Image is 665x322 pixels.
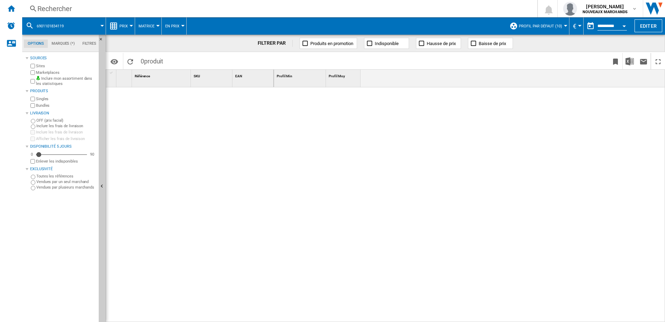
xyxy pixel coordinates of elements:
span: Matrice [139,24,154,28]
input: Inclure les frais de livraison [30,130,35,134]
label: Sites [36,63,96,69]
md-tab-item: Options [24,40,48,48]
button: Prix [119,17,131,35]
div: SKU Sort None [192,70,232,80]
md-tab-item: Marques (*) [48,40,79,48]
input: Inclure mon assortiment dans les statistiques [30,77,35,86]
span: SKU [194,74,200,78]
div: Sort None [192,70,232,80]
label: Singles [36,96,96,102]
div: Profil par défaut (10) [509,17,566,35]
span: produit [144,58,163,65]
button: 6901101834119 [37,17,71,35]
div: 6901101834119 [26,17,102,35]
input: Inclure les frais de livraison [31,124,35,129]
span: 0 [137,53,167,68]
md-tab-item: Filtres [79,40,100,48]
div: EAN Sort None [234,70,274,80]
div: Sort None [133,70,190,80]
label: Afficher les frais de livraison [36,136,96,141]
div: FILTRER PAR [258,40,293,47]
label: Enlever les indisponibles [36,159,96,164]
div: Sort None [118,70,132,80]
button: Envoyer ce rapport par email [637,53,650,69]
span: Produits en promotion [310,41,353,46]
div: Profil Min Sort None [275,70,326,80]
span: Prix [119,24,128,28]
div: Sources [30,55,96,61]
span: [PERSON_NAME] [583,3,628,10]
img: alerts-logo.svg [7,21,15,30]
button: Produits en promotion [300,38,357,49]
div: Produits [30,88,96,94]
input: Afficher les frais de livraison [30,137,35,141]
span: Profil par défaut (10) [519,24,562,28]
input: Singles [30,97,35,101]
div: 0 [29,152,35,157]
input: Vendues par plusieurs marchands [31,186,35,190]
button: Recharger [123,53,137,69]
button: Hausse de prix [416,38,461,49]
label: Vendues par un seul marchand [36,179,96,184]
span: En Prix [165,24,179,28]
label: Inclure mon assortiment dans les statistiques [36,76,96,87]
span: EAN [235,74,242,78]
button: Matrice [139,17,158,35]
div: Prix [109,17,131,35]
input: Afficher les frais de livraison [30,159,35,164]
input: OFF (prix facial) [31,119,35,123]
label: Inclure les frais de livraison [36,130,96,135]
input: Vendues par un seul marchand [31,180,35,185]
div: Exclusivité [30,166,96,172]
div: Livraison [30,111,96,116]
img: excel-24x24.png [626,57,634,66]
button: € [573,17,580,35]
span: Référence [135,74,150,78]
span: Profil Moy [329,74,345,78]
input: Bundles [30,103,35,108]
button: Masquer [99,35,107,47]
div: Référence Sort None [133,70,190,80]
label: Marketplaces [36,70,96,75]
label: Toutes les références [36,174,96,179]
button: Indisponible [364,38,409,49]
div: Sort None [327,70,361,80]
label: Inclure les frais de livraison [36,123,96,129]
span: Baisse de prix [479,41,506,46]
button: Plein écran [651,53,665,69]
label: OFF (prix facial) [36,118,96,123]
span: Indisponible [375,41,399,46]
span: Profil Min [277,74,292,78]
span: 6901101834119 [37,24,64,28]
label: Bundles [36,103,96,108]
b: NOUVEAUX MARCHANDS [583,10,628,14]
div: Profil Moy Sort None [327,70,361,80]
button: Editer [635,19,662,32]
div: Rechercher [37,4,519,14]
button: Options [107,55,121,68]
button: En Prix [165,17,183,35]
md-menu: Currency [569,17,584,35]
button: Open calendar [618,19,630,31]
div: 90 [88,152,96,157]
span: Hausse de prix [427,41,456,46]
button: Baisse de prix [468,38,513,49]
input: Toutes les références [31,175,35,179]
div: Sort None [275,70,326,80]
div: Sort None [234,70,274,80]
button: Créer un favoris [609,53,622,69]
img: profile.jpg [563,2,577,16]
input: Sites [30,64,35,68]
button: Profil par défaut (10) [519,17,566,35]
label: Vendues par plusieurs marchands [36,185,96,190]
md-slider: Disponibilité [36,151,87,158]
button: md-calendar [584,19,597,33]
div: Disponibilité 5 Jours [30,144,96,149]
span: € [573,23,576,30]
button: Télécharger au format Excel [623,53,637,69]
input: Marketplaces [30,70,35,75]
